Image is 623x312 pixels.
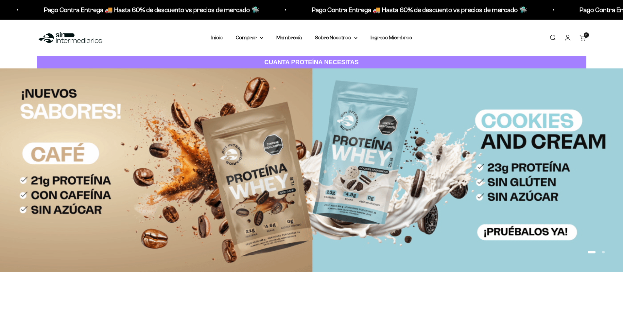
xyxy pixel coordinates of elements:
[264,59,359,65] strong: CUANTA PROTEÍNA NECESITAS
[211,35,223,40] a: Inicio
[236,33,263,42] summary: Comprar
[309,5,525,15] p: Pago Contra Entrega 🚚 Hasta 60% de descuento vs precios de mercado 🛸
[37,56,586,69] a: CUANTA PROTEÍNA NECESITAS
[585,33,587,37] span: 2
[371,35,412,40] a: Ingreso Miembros
[315,33,357,42] summary: Sobre Nosotros
[276,35,302,40] a: Membresía
[42,5,257,15] p: Pago Contra Entrega 🚚 Hasta 60% de descuento vs precios de mercado 🛸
